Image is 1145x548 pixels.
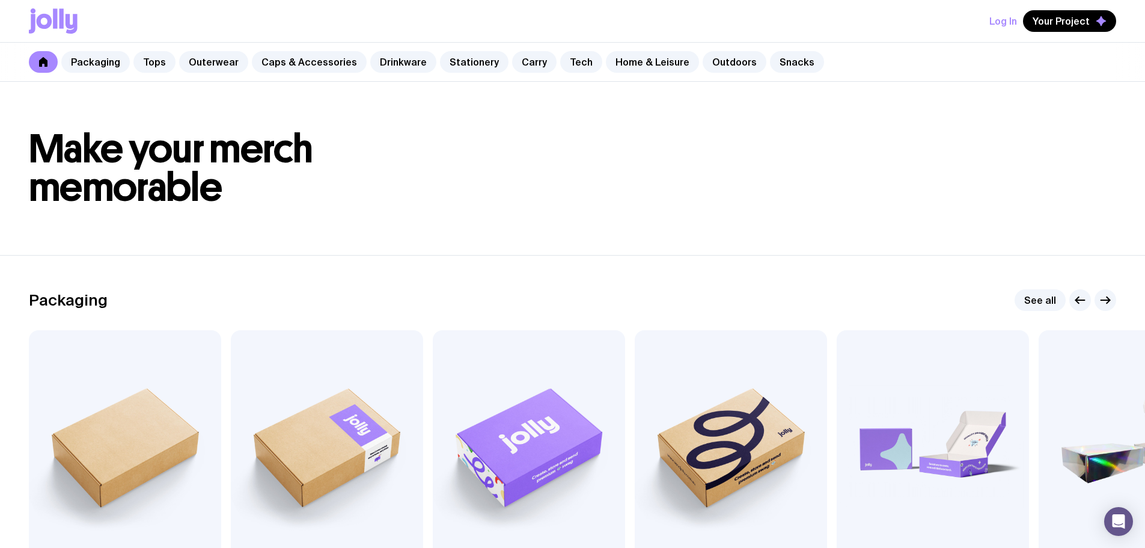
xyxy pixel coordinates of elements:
div: Open Intercom Messenger [1104,507,1133,536]
a: Home & Leisure [606,51,699,73]
button: Your Project [1023,10,1116,32]
a: Drinkware [370,51,436,73]
a: Tops [133,51,176,73]
a: Tech [560,51,602,73]
a: Packaging [61,51,130,73]
a: Outdoors [703,51,766,73]
a: Carry [512,51,557,73]
span: Your Project [1033,15,1090,27]
a: Snacks [770,51,824,73]
h2: Packaging [29,291,108,309]
span: Make your merch memorable [29,125,313,211]
a: Outerwear [179,51,248,73]
button: Log In [989,10,1017,32]
a: Stationery [440,51,508,73]
a: Caps & Accessories [252,51,367,73]
a: See all [1015,289,1066,311]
